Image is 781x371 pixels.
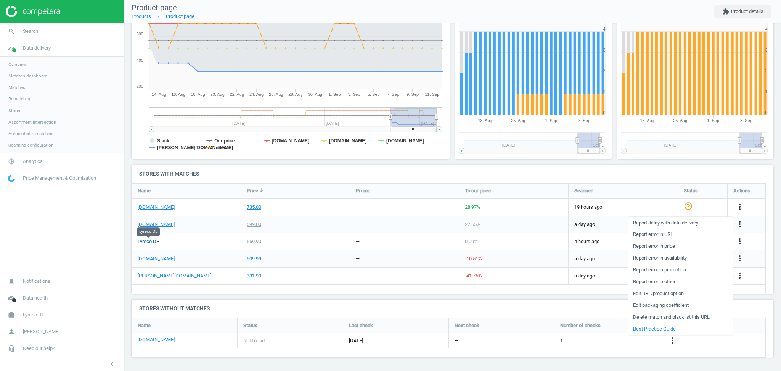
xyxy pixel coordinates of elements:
div: — [356,204,360,211]
a: Lyreco DE [138,238,159,245]
span: Notifications [23,278,50,285]
span: Assortment intersection [8,119,56,125]
button: more_vert [668,336,677,346]
span: Price Management & Optimization [23,175,96,182]
text: 1 [765,89,767,94]
tspan: 16. Aug [171,92,185,97]
span: Status [243,322,257,329]
tspan: 18. Aug [640,118,654,123]
i: more_vert [735,271,744,280]
a: Report error in availability [628,252,733,264]
i: work [4,308,19,322]
i: more_vert [668,336,677,345]
i: more_vert [735,219,744,229]
span: Stores [8,108,21,114]
tspan: 3. Sep [348,92,360,97]
text: 4 [603,27,606,31]
tspan: 1. Sep [707,118,719,123]
tspan: 1. Sep [329,92,341,97]
i: headset_mic [4,341,19,356]
div: 509.99 [247,255,261,262]
span: Scanning configuration [8,142,53,148]
a: [DOMAIN_NAME] [138,255,175,262]
text: 600 [137,32,143,36]
tspan: [PERSON_NAME][DOMAIN_NAME] [157,145,233,150]
tspan: Sep… [755,143,767,147]
button: more_vert [735,202,744,212]
div: — [356,221,360,228]
text: 2 [765,68,767,73]
i: help_outline [684,202,693,211]
text: 0 [765,110,767,115]
span: 0.00 % [465,239,478,244]
a: Edit URL/product option [628,288,733,300]
i: more_vert [735,202,744,211]
span: Overview [8,61,27,68]
i: notifications [4,274,19,289]
span: Matches [8,84,25,90]
tspan: median [214,145,230,150]
span: Data health [23,295,48,302]
span: Status [684,187,698,194]
tspan: 9. Sep [407,92,419,97]
span: 4 hours ago [574,238,672,245]
tspan: 8. Sep [578,118,590,123]
a: Edit packaging coefficient [628,300,733,311]
tspan: Our price [214,138,235,144]
span: Price [247,187,258,194]
text: 200 [137,84,143,89]
tspan: 1. Sep [545,118,558,123]
div: — [356,255,360,262]
tspan: Sep… [593,143,605,147]
text: 3 [765,48,767,52]
span: Product page [132,3,177,12]
a: Delete match and blacklist this URL [628,311,733,323]
tspan: [DOMAIN_NAME] [329,138,367,144]
a: Report error in price [628,240,733,252]
i: timeline [4,41,19,55]
span: To our price [465,187,491,194]
div: — [356,238,360,245]
a: Report delay with data delivery [628,217,733,229]
span: Search [23,28,38,35]
div: 331.99 [247,273,261,279]
a: Products [132,13,151,19]
i: chevron_left [108,360,117,369]
span: 22.65 % [465,221,480,227]
span: Data delivery [23,45,51,52]
span: -10.51 % [465,256,482,261]
i: cloud_done [4,291,19,305]
span: Lyreco DE [23,311,44,318]
i: person [4,324,19,339]
span: 1 [560,337,563,344]
text: 3 [603,48,606,52]
span: Not found [243,337,265,344]
button: more_vert [735,237,744,247]
i: extension [722,8,729,15]
span: [PERSON_NAME] [23,328,59,335]
span: 28.97 % [465,204,480,210]
a: Best Practice Guide [628,323,733,335]
tspan: 18. Aug [191,92,205,97]
span: a day ago [574,221,672,228]
span: Actions [733,187,750,194]
div: 699.00 [247,221,261,228]
span: 19 hours ago [574,204,672,211]
a: Report error in promotion [628,264,733,276]
tspan: 22. Aug [230,92,244,97]
tspan: Stack [157,138,169,144]
span: a day ago [574,273,672,279]
tspan: 5. Sep [368,92,380,97]
span: [DATE] [349,337,443,344]
button: more_vert [735,254,744,264]
button: extensionProduct details [714,5,771,18]
span: Next check [455,322,479,329]
a: [DOMAIN_NAME] [138,204,175,211]
tspan: 14. Aug [152,92,166,97]
span: Scanned [574,187,593,194]
button: more_vert [735,219,744,229]
span: Number of checks [560,322,601,329]
div: — [356,273,360,279]
span: Last check [349,322,373,329]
